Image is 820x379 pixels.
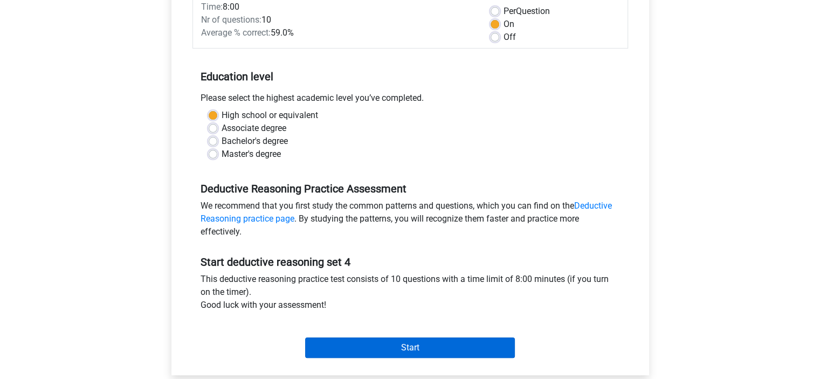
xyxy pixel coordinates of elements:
[201,256,620,268] h5: Start deductive reasoning set 4
[222,148,281,161] label: Master's degree
[504,5,550,18] label: Question
[192,92,628,109] div: Please select the highest academic level you’ve completed.
[193,1,483,13] div: 8:00
[222,122,286,135] label: Associate degree
[192,199,628,243] div: We recommend that you first study the common patterns and questions, which you can find on the . ...
[222,135,288,148] label: Bachelor's degree
[201,15,261,25] span: Nr of questions:
[504,6,516,16] span: Per
[504,18,514,31] label: On
[201,66,620,87] h5: Education level
[192,273,628,316] div: This deductive reasoning practice test consists of 10 questions with a time limit of 8:00 minutes...
[504,31,516,44] label: Off
[193,13,483,26] div: 10
[305,337,515,358] input: Start
[193,26,483,39] div: 59.0%
[201,2,223,12] span: Time:
[222,109,318,122] label: High school or equivalent
[201,182,620,195] h5: Deductive Reasoning Practice Assessment
[201,27,271,38] span: Average % correct:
